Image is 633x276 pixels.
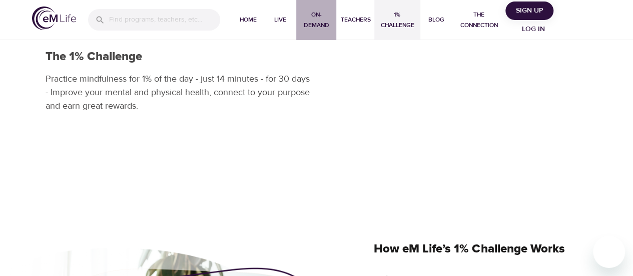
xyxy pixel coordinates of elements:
span: Teachers [340,15,370,25]
img: logo [32,7,76,30]
iframe: Button to launch messaging window [593,236,625,268]
h2: How eM Life’s 1% Challenge Works [374,233,621,265]
span: The Connection [456,10,501,31]
span: Home [236,15,260,25]
span: Live [268,15,292,25]
button: Sign Up [505,2,553,20]
span: Sign Up [509,5,549,17]
span: 1% Challenge [378,10,416,31]
span: On-Demand [300,10,332,31]
span: Blog [424,15,448,25]
button: Log in [509,20,557,39]
p: Practice mindfulness for 1% of the day - just 14 minutes - for 30 days - Improve your mental and ... [46,72,311,113]
span: Log in [513,23,553,36]
h2: The 1% Challenge [46,50,311,64]
input: Find programs, teachers, etc... [109,9,220,31]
